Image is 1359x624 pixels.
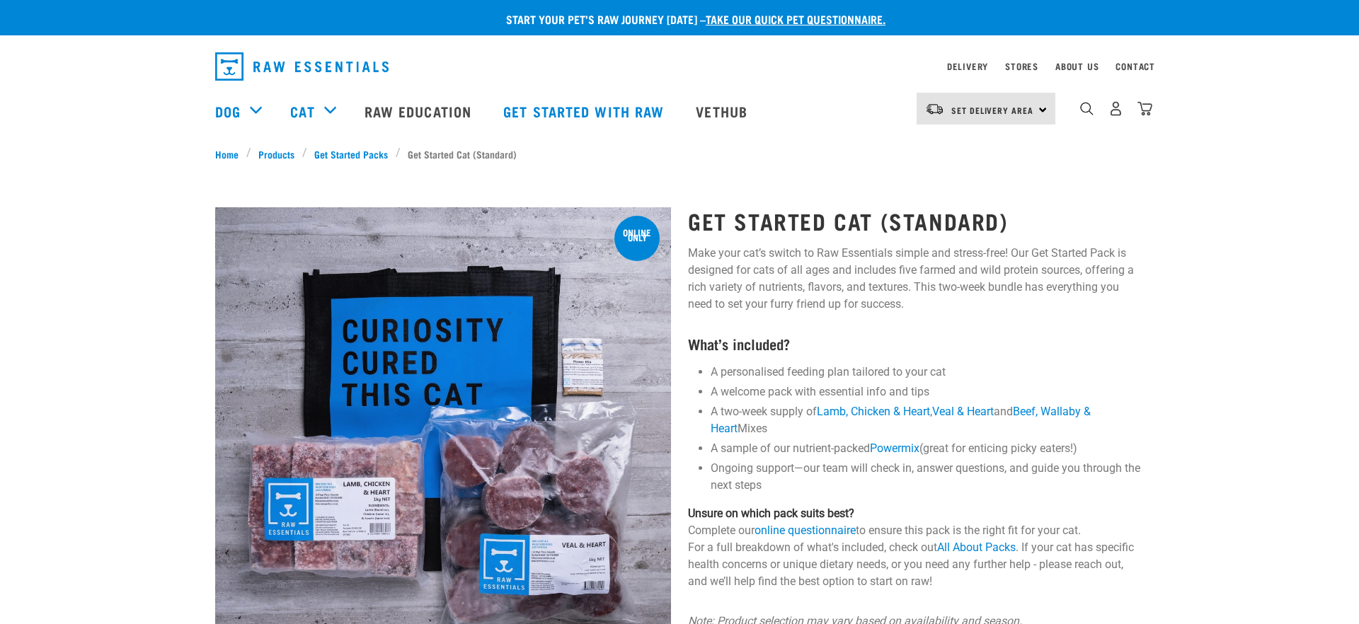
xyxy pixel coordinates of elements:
[711,364,1144,381] li: A personalised feeding plan tailored to your cat
[706,16,885,22] a: take our quick pet questionnaire.
[215,146,246,161] a: Home
[937,541,1016,554] a: All About Packs
[932,405,994,418] a: Veal & Heart
[688,507,854,520] strong: Unsure on which pack suits best?
[1080,102,1094,115] img: home-icon-1@2x.png
[215,146,1144,161] nav: breadcrumbs
[682,83,765,139] a: Vethub
[350,83,489,139] a: Raw Education
[1116,64,1155,69] a: Contact
[925,103,944,115] img: van-moving.png
[1137,101,1152,116] img: home-icon@2x.png
[817,405,930,418] a: Lamb, Chicken & Heart
[1108,101,1123,116] img: user.png
[870,441,919,455] a: Powermix
[1055,64,1099,69] a: About Us
[307,146,396,161] a: Get Started Packs
[290,100,314,122] a: Cat
[711,460,1144,494] li: Ongoing support—our team will check in, answer questions, and guide you through the next steps
[711,403,1144,437] li: A two-week supply of , and Mixes
[215,52,389,81] img: Raw Essentials Logo
[215,100,241,122] a: Dog
[711,383,1144,400] li: A welcome pack with essential info and tips
[688,245,1144,313] p: Make your cat’s switch to Raw Essentials simple and stress-free! Our Get Started Pack is designed...
[204,47,1155,86] nav: dropdown navigation
[688,340,790,347] strong: What’s included?
[489,83,682,139] a: Get started with Raw
[947,64,988,69] a: Delivery
[688,208,1144,233] h1: Get Started Cat (Standard)
[755,524,856,537] a: online questionnaire
[688,505,1144,590] p: Complete our to ensure this pack is the right fit for your cat. For a full breakdown of what's in...
[251,146,302,161] a: Products
[1005,64,1038,69] a: Stores
[951,108,1033,112] span: Set Delivery Area
[711,440,1144,457] li: A sample of our nutrient-packed (great for enticing picky eaters!)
